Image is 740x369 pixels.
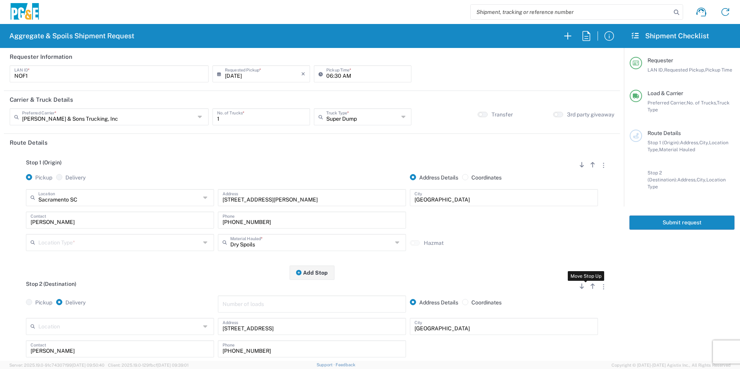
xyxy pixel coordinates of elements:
[462,174,502,181] label: Coordinates
[687,100,717,106] span: No. of Trucks,
[108,363,188,367] span: Client: 2025.19.0-129fbcf
[659,147,695,152] span: Material Hauled
[705,67,732,73] span: Pickup Time
[462,299,502,306] label: Coordinates
[631,31,709,41] h2: Shipment Checklist
[424,239,444,246] label: Hazmat
[10,53,72,61] h2: Requester Information
[680,140,699,145] span: Address,
[647,90,683,96] span: Load & Carrier
[647,67,664,73] span: LAN ID,
[10,96,73,104] h2: Carrier & Truck Details
[647,100,687,106] span: Preferred Carrier,
[697,177,706,183] span: City,
[567,111,614,118] label: 3rd party giveaway
[647,57,673,63] span: Requester
[72,363,104,367] span: [DATE] 09:50:40
[336,362,355,367] a: Feedback
[410,174,458,181] label: Address Details
[301,68,305,80] i: ×
[677,177,697,183] span: Address,
[9,31,134,41] h2: Aggregate & Spoils Shipment Request
[26,281,76,287] span: Stop 2 (Destination)
[410,299,458,306] label: Address Details
[289,265,334,280] button: Add Stop
[647,140,680,145] span: Stop 1 (Origin):
[157,363,188,367] span: [DATE] 09:39:01
[699,140,709,145] span: City,
[471,5,671,19] input: Shipment, tracking or reference number
[9,3,40,21] img: pge
[9,363,104,367] span: Server: 2025.19.0-91c74307f99
[492,111,513,118] label: Transfer
[629,215,735,230] button: Submit request
[664,67,705,73] span: Requested Pickup,
[10,139,48,147] h2: Route Details
[647,130,681,136] span: Route Details
[317,362,336,367] a: Support
[612,362,731,369] span: Copyright © [DATE]-[DATE] Agistix Inc., All Rights Reserved
[647,170,677,183] span: Stop 2 (Destination):
[26,159,62,166] span: Stop 1 (Origin)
